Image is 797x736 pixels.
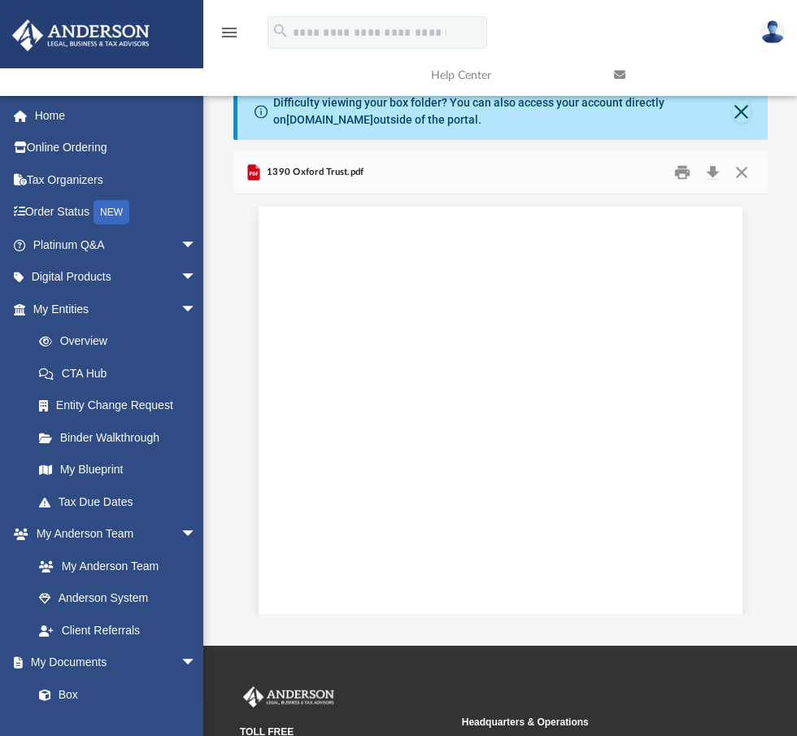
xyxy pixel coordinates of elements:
[181,647,213,680] span: arrow_drop_down
[23,486,221,518] a: Tax Due Dates
[23,454,213,486] a: My Blueprint
[462,715,673,729] small: Headquarters & Operations
[23,582,213,615] a: Anderson System
[181,229,213,262] span: arrow_drop_down
[11,229,221,261] a: Platinum Q&Aarrow_drop_down
[666,160,699,185] button: Print
[233,194,768,614] div: Document Viewer
[23,421,221,454] a: Binder Walkthrough
[286,113,373,126] a: [DOMAIN_NAME]
[11,163,221,196] a: Tax Organizers
[699,160,728,185] button: Download
[181,518,213,551] span: arrow_drop_down
[727,160,756,185] button: Close
[263,165,364,180] span: 1390 Oxford Trust.pdf
[23,390,221,422] a: Entity Change Request
[760,20,785,44] img: User Pic
[272,22,290,40] i: search
[23,678,205,711] a: Box
[94,200,129,224] div: NEW
[220,23,239,42] i: menu
[11,647,213,679] a: My Documentsarrow_drop_down
[11,261,221,294] a: Digital Productsarrow_drop_down
[11,293,221,325] a: My Entitiesarrow_drop_down
[11,196,221,229] a: Order StatusNEW
[23,614,213,647] a: Client Referrals
[7,20,155,51] img: Anderson Advisors Platinum Portal
[181,261,213,294] span: arrow_drop_down
[233,151,768,614] div: Preview
[11,99,221,132] a: Home
[181,293,213,326] span: arrow_drop_down
[233,194,768,614] div: File preview
[240,686,338,708] img: Anderson Advisors Platinum Portal
[23,357,221,390] a: CTA Hub
[273,94,734,128] div: Difficulty viewing your box folder? You can also access your account directly on outside of the p...
[220,31,239,42] a: menu
[23,550,205,582] a: My Anderson Team
[11,518,213,551] a: My Anderson Teamarrow_drop_down
[11,132,221,164] a: Online Ordering
[419,43,602,107] a: Help Center
[23,325,221,358] a: Overview
[733,100,750,123] button: Close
